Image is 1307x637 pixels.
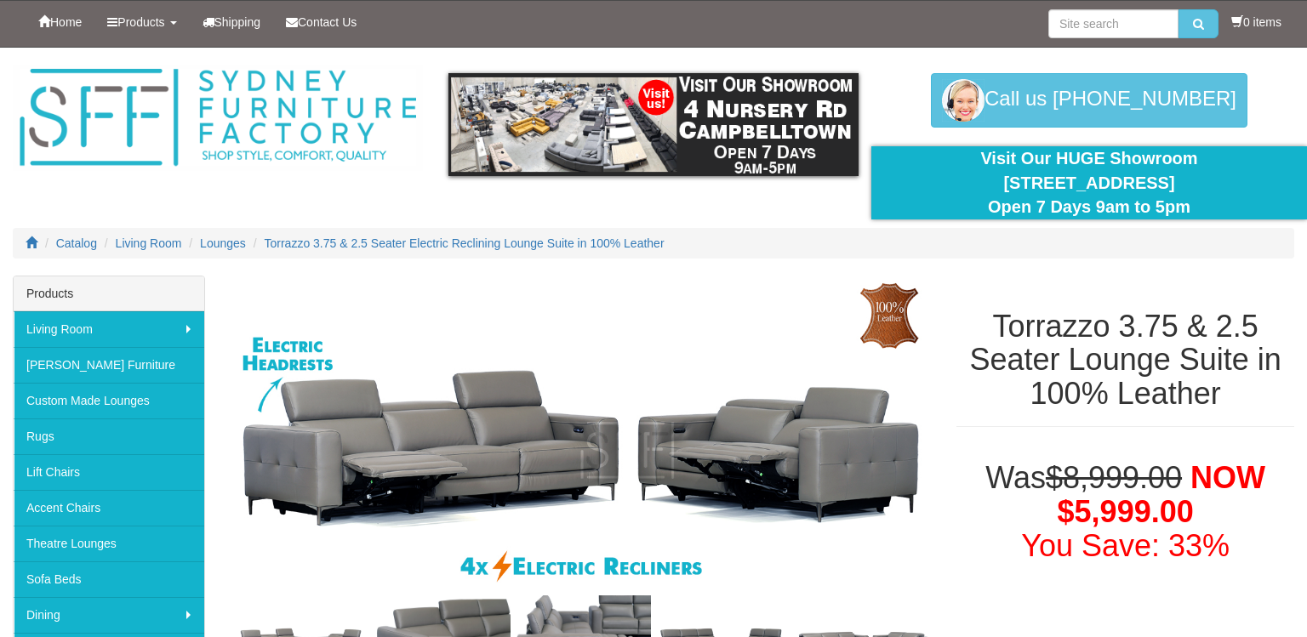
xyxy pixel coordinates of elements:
div: Products [14,276,204,311]
a: Sofa Beds [14,561,204,597]
span: Products [117,15,164,29]
a: Dining [14,597,204,633]
span: Contact Us [298,15,357,29]
a: [PERSON_NAME] Furniture [14,347,204,383]
img: showroom.gif [448,73,859,176]
span: NOW $5,999.00 [1058,460,1265,529]
a: Catalog [56,236,97,250]
div: Visit Our HUGE Showroom [STREET_ADDRESS] Open 7 Days 9am to 5pm [884,146,1294,219]
a: Shipping [190,1,274,43]
del: $8,999.00 [1046,460,1182,495]
a: Living Room [116,236,182,250]
a: Theatre Lounges [14,526,204,561]
span: Shipping [214,15,261,29]
input: Site search [1048,9,1179,38]
a: Home [26,1,94,43]
a: Lift Chairs [14,454,204,490]
a: Torrazzo 3.75 & 2.5 Seater Electric Reclining Lounge Suite in 100% Leather [265,236,665,250]
h1: Was [956,461,1294,562]
a: Products [94,1,189,43]
a: Living Room [14,311,204,347]
h1: Torrazzo 3.75 & 2.5 Seater Lounge Suite in 100% Leather [956,310,1294,411]
span: Home [50,15,82,29]
img: Sydney Furniture Factory [13,65,423,171]
a: Rugs [14,418,204,454]
a: Custom Made Lounges [14,383,204,418]
font: You Save: 33% [1021,528,1230,563]
li: 0 items [1231,14,1281,31]
a: Lounges [200,236,246,250]
a: Contact Us [273,1,369,43]
a: Accent Chairs [14,490,204,526]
